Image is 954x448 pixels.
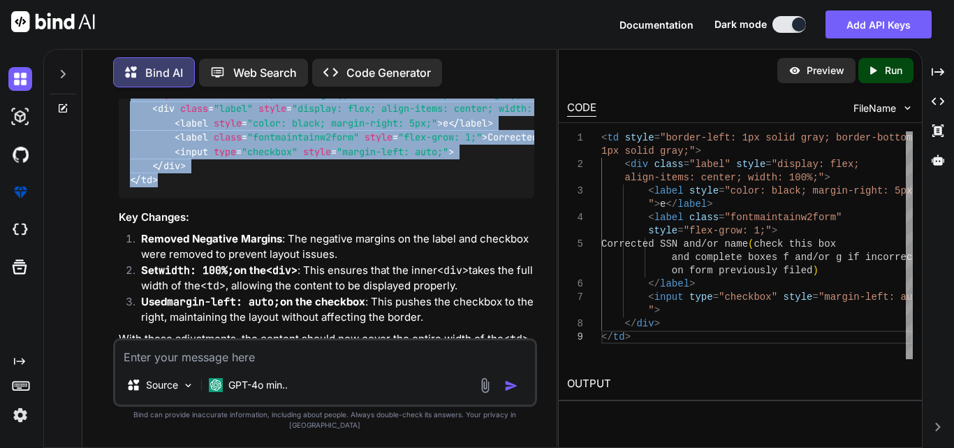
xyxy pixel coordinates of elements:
span: = [654,132,660,143]
div: 6 [567,277,583,291]
span: ( [748,238,754,250]
p: Preview [807,64,844,78]
span: = [684,159,689,170]
span: " [648,305,654,316]
span: label [660,278,689,289]
span: style [625,132,654,143]
span: "display: flex; align-items: center; width: 100%;" [292,103,571,115]
div: 1 [567,131,583,145]
span: " [648,198,654,210]
img: attachment [477,377,493,393]
span: td [613,331,625,342]
img: preview [788,64,801,77]
span: e [660,198,666,210]
span: > [689,278,695,289]
span: > [772,225,777,236]
span: check this box [754,238,836,250]
span: on form previously filed [672,265,813,276]
span: style [784,291,813,303]
span: </ [625,318,637,329]
span: "fontmaintainw2form" [247,131,359,144]
span: input [654,291,684,303]
li: : This pushes the checkbox to the right, maintaining the layout without affecting the border. [130,294,534,326]
span: label [654,212,684,223]
span: style [689,185,719,196]
span: "margin-left: auto;" [337,145,448,158]
span: = [719,185,724,196]
strong: Removed Negative Margins [141,232,282,245]
p: Code Generator [346,64,431,81]
img: darkChat [8,67,32,91]
img: settings [8,403,32,427]
span: input [180,145,208,158]
span: > [695,145,700,157]
span: = [719,212,724,223]
div: 3 [567,185,583,198]
span: div [158,103,175,115]
div: 2 [567,158,583,171]
img: chevron down [902,102,913,114]
span: FileName [853,101,896,115]
span: < [648,212,654,223]
img: premium [8,180,32,204]
span: class [654,159,684,170]
div: CODE [567,100,596,117]
span: 1px solid gray;" [601,145,695,157]
span: "color: black; margin-right: 5px; [724,185,918,196]
div: 7 [567,291,583,304]
strong: Used on the checkbox [141,295,365,308]
span: label [460,117,487,129]
span: > [824,172,830,183]
span: style [736,159,765,170]
span: "margin-left: auto; [819,291,930,303]
img: Pick Models [182,380,194,391]
span: = [713,291,719,303]
img: icon [504,379,518,393]
li: : This ensures that the inner takes the full width of the , allowing the content to be displayed ... [130,263,534,294]
span: </ [666,198,677,210]
span: div [636,318,654,329]
img: cloudideIcon [8,218,32,242]
img: githubDark [8,143,32,166]
img: darkAi-studio [8,105,32,129]
span: "label" [214,103,253,115]
span: = [677,225,683,236]
span: < = = > [152,103,577,115]
button: Add API Keys [825,10,932,38]
span: < = > [175,117,443,129]
span: < [648,185,654,196]
h2: OUTPUT [559,368,922,400]
h3: Key Changes: [119,210,534,226]
strong: Set on the [141,263,298,277]
span: label [180,117,208,129]
span: "fontmaintainw2form" [724,212,842,223]
span: type [214,145,236,158]
span: </ > [130,174,158,187]
span: < [601,132,607,143]
span: label [654,185,684,196]
p: GPT-4o min.. [228,378,288,392]
p: Source [146,378,178,392]
img: Bind AI [11,11,95,32]
span: "display: flex; [772,159,860,170]
span: </ > [152,159,186,172]
button: Documentation [619,17,694,32]
code: <div> [266,263,298,277]
span: style [648,225,677,236]
span: ) [812,265,818,276]
span: type [689,291,713,303]
p: Run [885,64,902,78]
span: Documentation [619,19,694,31]
span: > [625,331,631,342]
span: td [141,174,152,187]
span: "checkbox" [719,291,777,303]
span: style [303,145,331,158]
span: "flex-grow: 1;" [398,131,482,144]
img: GPT-4o mini [209,378,223,392]
div: 4 [567,211,583,224]
code: <td> [200,279,226,293]
span: = [765,159,771,170]
span: < = = > [175,145,454,158]
span: "border-left: 1px solid gray; border-bottom: [660,132,918,143]
li: : The negative margins on the label and checkbox were removed to prevent layout issues. [130,231,534,263]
